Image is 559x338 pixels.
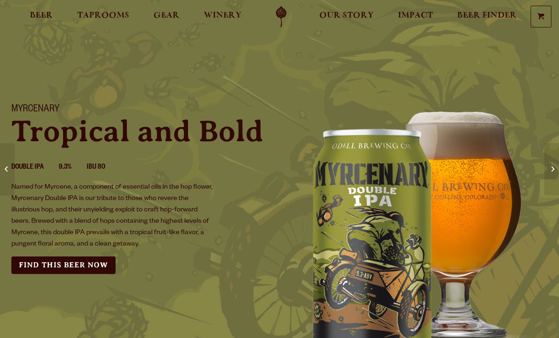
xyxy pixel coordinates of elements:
[451,6,523,27] a: Beer Finder
[59,162,87,174] li: 9.3%
[30,12,53,19] span: Beer
[392,6,439,27] a: Impact
[11,182,217,250] p: Named for Myrcene, a component of essential oils in the hop flower, Myrcenary Double IPA is our t...
[71,6,135,27] a: Taprooms
[87,162,120,174] li: IBU 80
[24,6,59,27] a: Beer
[147,6,186,27] a: Gear
[11,256,116,274] a: Find this Beer Now
[198,6,248,27] a: Winery
[77,12,129,19] span: Taprooms
[11,104,268,116] h1: Myrcenary
[204,12,242,19] span: Winery
[153,12,180,19] span: Gear
[319,12,374,19] span: Our Story
[313,6,380,27] a: Our Story
[11,116,268,146] p: Tropical and Bold
[457,12,517,19] span: Beer Finder
[398,12,433,19] span: Impact
[11,162,59,174] li: Double IPA
[263,6,299,27] a: Odell Home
